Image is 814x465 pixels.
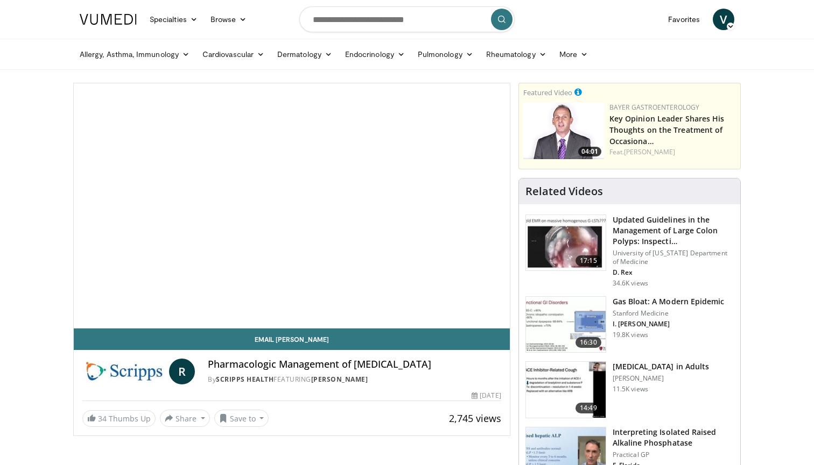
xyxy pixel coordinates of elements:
img: dfcfcb0d-b871-4e1a-9f0c-9f64970f7dd8.150x105_q85_crop-smart_upscale.jpg [526,215,606,271]
a: 17:15 Updated Guidelines in the Management of Large Colon Polyps: Inspecti… University of [US_STA... [525,214,734,288]
h3: [MEDICAL_DATA] in Adults [613,361,709,372]
span: 17:15 [576,255,601,266]
a: Favorites [662,9,706,30]
h3: Gas Bloat: A Modern Epidemic [613,296,725,307]
h3: Updated Guidelines in the Management of Large Colon Polyps: Inspecti… [613,214,734,247]
a: Bayer Gastroenterology [609,103,700,112]
p: University of [US_STATE] Department of Medicine [613,249,734,266]
img: 11950cd4-d248-4755-8b98-ec337be04c84.150x105_q85_crop-smart_upscale.jpg [526,362,606,418]
img: VuMedi Logo [80,14,137,25]
h4: Pharmacologic Management of [MEDICAL_DATA] [208,359,501,370]
span: 04:01 [578,147,601,156]
span: 34 [98,413,107,424]
a: Cardiovascular [196,44,271,65]
a: 34 Thumbs Up [82,410,156,427]
div: Feat. [609,147,736,157]
a: Specialties [143,9,204,30]
img: 480ec31d-e3c1-475b-8289-0a0659db689a.150x105_q85_crop-smart_upscale.jpg [526,297,606,353]
a: Endocrinology [339,44,411,65]
input: Search topics, interventions [299,6,515,32]
small: Featured Video [523,88,572,97]
p: Practical GP [613,450,734,459]
a: [PERSON_NAME] [311,375,368,384]
a: Allergy, Asthma, Immunology [73,44,196,65]
p: 11.5K views [613,385,648,394]
span: 14:49 [576,403,601,413]
p: [PERSON_NAME] [613,374,709,383]
a: 16:30 Gas Bloat: A Modern Epidemic Stanford Medicine I. [PERSON_NAME] 19.8K views [525,296,734,353]
a: V [713,9,734,30]
a: R [169,359,195,384]
video-js: Video Player [74,83,510,328]
a: 14:49 [MEDICAL_DATA] in Adults [PERSON_NAME] 11.5K views [525,361,734,418]
p: 34.6K views [613,279,648,288]
a: Pulmonology [411,44,480,65]
a: Browse [204,9,254,30]
img: 9828b8df-38ad-4333-b93d-bb657251ca89.png.150x105_q85_crop-smart_upscale.png [523,103,604,159]
a: More [553,44,594,65]
a: Key Opinion Leader Shares His Thoughts on the Treatment of Occasiona… [609,113,725,146]
button: Save to [214,410,269,427]
span: 2,745 views [449,412,501,425]
p: Stanford Medicine [613,309,725,318]
p: I. [PERSON_NAME] [613,320,725,328]
a: Scripps Health [216,375,273,384]
a: 04:01 [523,103,604,159]
div: [DATE] [472,391,501,400]
div: By FEATURING [208,375,501,384]
a: [PERSON_NAME] [624,147,675,156]
h3: Interpreting Isolated Raised Alkaline Phosphatase [613,427,734,448]
a: Email [PERSON_NAME] [74,328,510,350]
a: Rheumatology [480,44,553,65]
p: D. Rex [613,268,734,277]
button: Share [160,410,210,427]
p: 19.8K views [613,331,648,339]
a: Dermatology [271,44,339,65]
h4: Related Videos [525,185,603,198]
span: 16:30 [576,337,601,348]
img: Scripps Health [82,359,165,384]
